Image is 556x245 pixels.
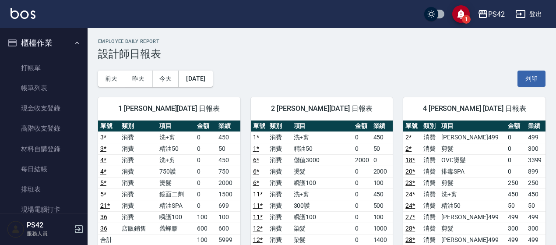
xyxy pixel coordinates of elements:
span: 2 [PERSON_NAME][DATE] 日報表 [261,104,383,113]
span: 1 [462,15,471,24]
td: 消費 [267,223,292,234]
td: 499 [526,131,545,143]
td: 450 [526,188,545,200]
img: Person [7,220,25,238]
th: 單號 [403,121,421,132]
th: 類別 [267,121,292,132]
td: OVC燙髮 [439,154,506,166]
td: 消費 [421,200,439,211]
td: [PERSON_NAME]499 [439,211,506,223]
th: 業績 [526,121,545,132]
a: 帳單列表 [4,78,84,98]
td: 100 [216,211,240,223]
td: 50 [526,200,545,211]
td: 消費 [267,143,292,154]
td: 1500 [216,188,240,200]
button: [DATE] [179,71,212,87]
td: 0 [353,177,371,188]
td: 2000 [216,177,240,188]
th: 項目 [439,121,506,132]
td: 0 [353,131,371,143]
img: Logo [11,8,35,19]
td: 瞬護100 [292,211,353,223]
td: 消費 [267,154,292,166]
td: 消費 [120,200,157,211]
td: 精油SPA [157,200,195,211]
td: 0 [195,143,216,154]
td: 消費 [421,223,439,234]
td: 450 [216,131,240,143]
button: 昨天 [125,71,152,87]
td: 消費 [120,177,157,188]
td: 0 [195,177,216,188]
a: 現金收支登錄 [4,98,84,118]
td: 染髮 [292,223,353,234]
td: 450 [371,131,393,143]
td: 消費 [267,166,292,177]
a: 36 [100,213,107,220]
td: 0 [195,131,216,143]
th: 項目 [157,121,195,132]
td: 450 [506,188,525,200]
td: 300護 [292,200,353,211]
td: 500 [371,200,393,211]
a: 打帳單 [4,58,84,78]
td: 0 [353,166,371,177]
td: 0 [195,188,216,200]
td: 消費 [267,177,292,188]
td: 消費 [120,211,157,223]
td: [PERSON_NAME]499 [439,131,506,143]
button: 櫃檯作業 [4,32,84,54]
td: 300 [526,143,545,154]
td: 消費 [120,131,157,143]
button: 前天 [98,71,125,87]
td: 300 [526,223,545,234]
td: 洗+剪 [157,154,195,166]
td: 0 [506,166,525,177]
button: save [452,5,470,23]
td: 排毒SPA [439,166,506,177]
td: 鏡面二劑 [157,188,195,200]
td: 瞬護100 [157,211,195,223]
td: 消費 [120,143,157,154]
a: 材料自購登錄 [4,139,84,159]
td: 750 [216,166,240,177]
button: 列印 [517,71,545,87]
th: 金額 [195,121,216,132]
span: 1 [PERSON_NAME][DATE] 日報表 [109,104,230,113]
th: 類別 [120,121,157,132]
td: 699 [216,200,240,211]
td: 燙髮 [157,177,195,188]
td: 消費 [421,188,439,200]
td: 50 [506,200,525,211]
td: 剪髮 [439,223,506,234]
td: 100 [371,177,393,188]
td: 50 [371,143,393,154]
td: 洗+剪 [157,131,195,143]
th: 業績 [216,121,240,132]
span: 4 [PERSON_NAME] [DATE] 日報表 [414,104,535,113]
a: 每日結帳 [4,159,84,179]
td: 0 [195,154,216,166]
td: 洗+剪 [292,188,353,200]
button: 今天 [152,71,179,87]
td: 1000 [371,223,393,234]
a: 高階收支登錄 [4,118,84,138]
td: 消費 [267,188,292,200]
td: 消費 [267,211,292,223]
p: 服務人員 [27,230,71,238]
h3: 設計師日報表 [98,48,545,60]
td: 洗+剪 [439,188,506,200]
td: 750護 [157,166,195,177]
td: 0 [195,166,216,177]
td: 消費 [120,154,157,166]
a: 排班表 [4,179,84,199]
th: 金額 [353,121,371,132]
td: 店販銷售 [120,223,157,234]
th: 金額 [506,121,525,132]
td: 消費 [421,211,439,223]
td: 600 [216,223,240,234]
div: PS42 [488,9,505,20]
td: 0 [353,223,371,234]
td: 250 [506,177,525,188]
